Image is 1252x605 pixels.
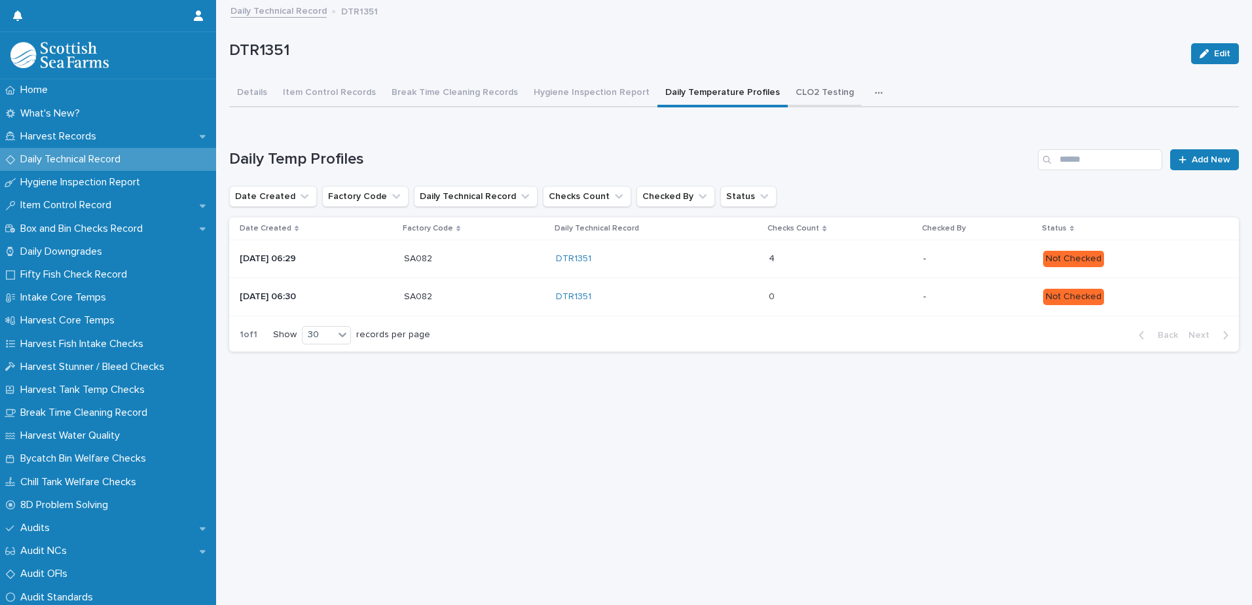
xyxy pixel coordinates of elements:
p: 8D Problem Solving [15,499,119,511]
button: Checks Count [543,186,631,207]
p: Item Control Record [15,199,122,211]
a: Daily Technical Record [230,3,327,18]
div: Not Checked [1043,289,1104,305]
p: What's New? [15,107,90,120]
h1: Daily Temp Profiles [229,150,1033,169]
input: Search [1038,149,1162,170]
p: Fifty Fish Check Record [15,268,138,281]
button: Daily Temperature Profiles [657,80,788,107]
p: Harvest Fish Intake Checks [15,338,154,350]
p: Audit OFIs [15,568,78,580]
button: Next [1183,329,1239,341]
p: Daily Technical Record [15,153,131,166]
span: Edit [1214,49,1230,58]
p: Audit Standards [15,591,103,604]
p: Checks Count [767,221,819,236]
p: DTR1351 [229,41,1181,60]
p: Harvest Records [15,130,107,143]
p: Break Time Cleaning Record [15,407,158,419]
button: Date Created [229,186,317,207]
button: Checked By [636,186,715,207]
button: Break Time Cleaning Records [384,80,526,107]
div: 30 [303,328,334,342]
a: DTR1351 [556,291,591,302]
p: Show [273,329,297,340]
p: 0 [769,289,777,302]
button: CLO2 Testing [788,80,862,107]
p: Status [1042,221,1067,236]
p: [DATE] 06:29 [240,253,394,265]
p: 4 [769,251,777,265]
button: Status [720,186,777,207]
p: 1 of 1 [229,319,268,351]
p: Harvest Water Quality [15,430,130,442]
p: Audit NCs [15,545,77,557]
p: - [923,291,1032,302]
button: Back [1128,329,1183,341]
a: Add New [1170,149,1239,170]
p: Harvest Tank Temp Checks [15,384,155,396]
p: Bycatch Bin Welfare Checks [15,452,156,465]
p: Box and Bin Checks Record [15,223,153,235]
p: Harvest Core Temps [15,314,125,327]
p: Chill Tank Welfare Checks [15,476,147,488]
p: Harvest Stunner / Bleed Checks [15,361,175,373]
p: Hygiene Inspection Report [15,176,151,189]
p: Audits [15,522,60,534]
p: Home [15,84,58,96]
p: DTR1351 [341,3,378,18]
p: Checked By [922,221,966,236]
button: Hygiene Inspection Report [526,80,657,107]
button: Item Control Records [275,80,384,107]
a: DTR1351 [556,253,591,265]
p: SA082 [404,251,435,265]
span: Back [1150,331,1178,340]
img: mMrefqRFQpe26GRNOUkG [10,42,109,68]
p: records per page [356,329,430,340]
span: Add New [1192,155,1230,164]
p: [DATE] 06:30 [240,291,394,302]
p: Intake Core Temps [15,291,117,304]
button: Edit [1191,43,1239,64]
tr: [DATE] 06:30SA082SA082 DTR1351 00 -Not Checked [229,278,1239,316]
p: Factory Code [403,221,453,236]
tr: [DATE] 06:29SA082SA082 DTR1351 44 -Not Checked [229,240,1239,278]
button: Details [229,80,275,107]
p: Daily Technical Record [555,221,639,236]
button: Factory Code [322,186,409,207]
p: SA082 [404,289,435,302]
p: Daily Downgrades [15,246,113,258]
span: Next [1188,331,1217,340]
div: Not Checked [1043,251,1104,267]
p: - [923,253,1032,265]
button: Daily Technical Record [414,186,538,207]
p: Date Created [240,221,291,236]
